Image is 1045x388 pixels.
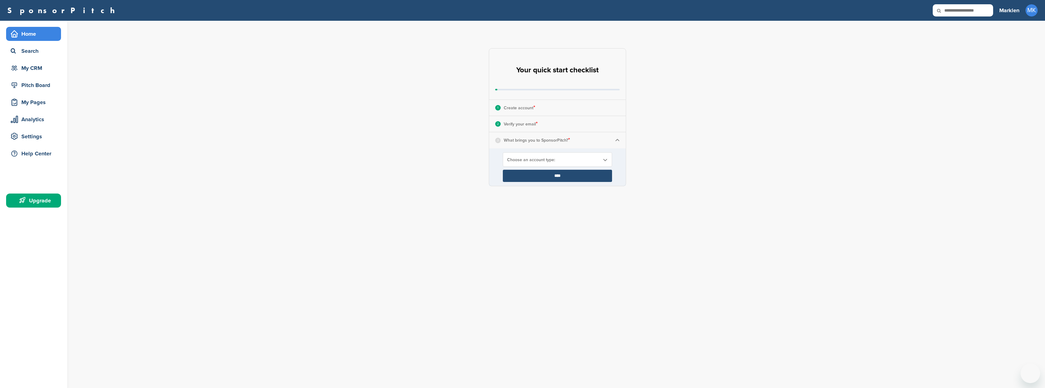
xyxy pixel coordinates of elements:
[504,120,538,128] p: Verify your email
[9,195,61,206] div: Upgrade
[9,131,61,142] div: Settings
[1021,364,1040,383] iframe: Button to launch messaging window
[495,138,501,143] div: 3
[6,27,61,41] a: Home
[6,194,61,208] a: Upgrade
[615,138,620,143] img: Checklist arrow 1
[6,147,61,161] a: Help Center
[9,28,61,39] div: Home
[507,157,600,162] span: Choose an account type:
[9,114,61,125] div: Analytics
[6,112,61,126] a: Analytics
[504,136,570,144] p: What brings you to SponsorPitch?
[6,129,61,143] a: Settings
[9,80,61,91] div: Pitch Board
[1025,4,1038,16] span: MK
[6,95,61,109] a: My Pages
[7,6,119,14] a: SponsorPitch
[495,105,501,111] div: 1
[9,45,61,56] div: Search
[495,121,501,127] div: 2
[6,78,61,92] a: Pitch Board
[504,104,535,112] p: Create account
[516,63,599,77] h2: Your quick start checklist
[9,148,61,159] div: Help Center
[9,63,61,74] div: My CRM
[6,44,61,58] a: Search
[6,61,61,75] a: My CRM
[9,97,61,108] div: My Pages
[999,4,1019,17] a: Marklen
[999,6,1019,15] h3: Marklen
